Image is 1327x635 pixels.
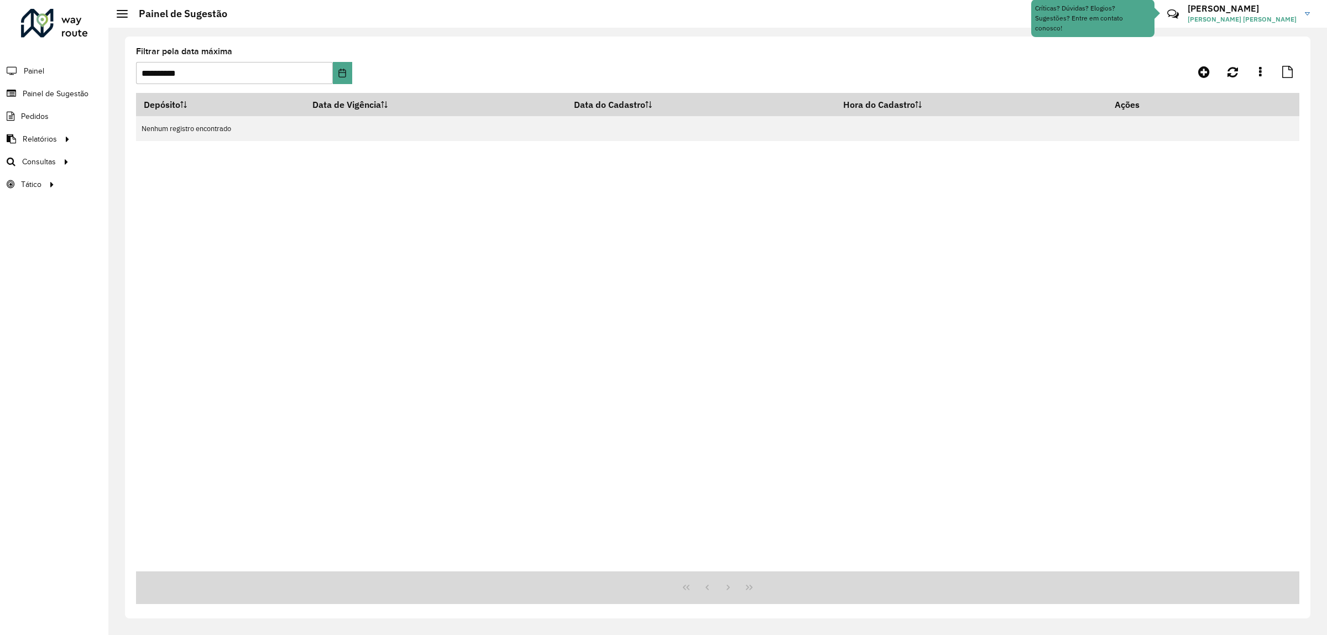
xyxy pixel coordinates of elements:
[1107,93,1173,116] th: Ações
[136,45,232,58] label: Filtrar pela data máxima
[23,88,88,100] span: Painel de Sugestão
[136,93,305,116] th: Depósito
[22,156,56,168] span: Consultas
[21,111,49,122] span: Pedidos
[305,93,566,116] th: Data de Vigência
[1161,2,1185,26] a: Contato Rápido
[836,93,1107,116] th: Hora do Cadastro
[21,179,41,190] span: Tático
[333,62,352,84] button: Choose Date
[1188,3,1297,14] h3: [PERSON_NAME]
[1188,14,1297,24] span: [PERSON_NAME] [PERSON_NAME]
[128,8,227,20] h2: Painel de Sugestão
[566,93,836,116] th: Data do Cadastro
[24,65,44,77] span: Painel
[136,116,1299,141] td: Nenhum registro encontrado
[23,133,57,145] span: Relatórios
